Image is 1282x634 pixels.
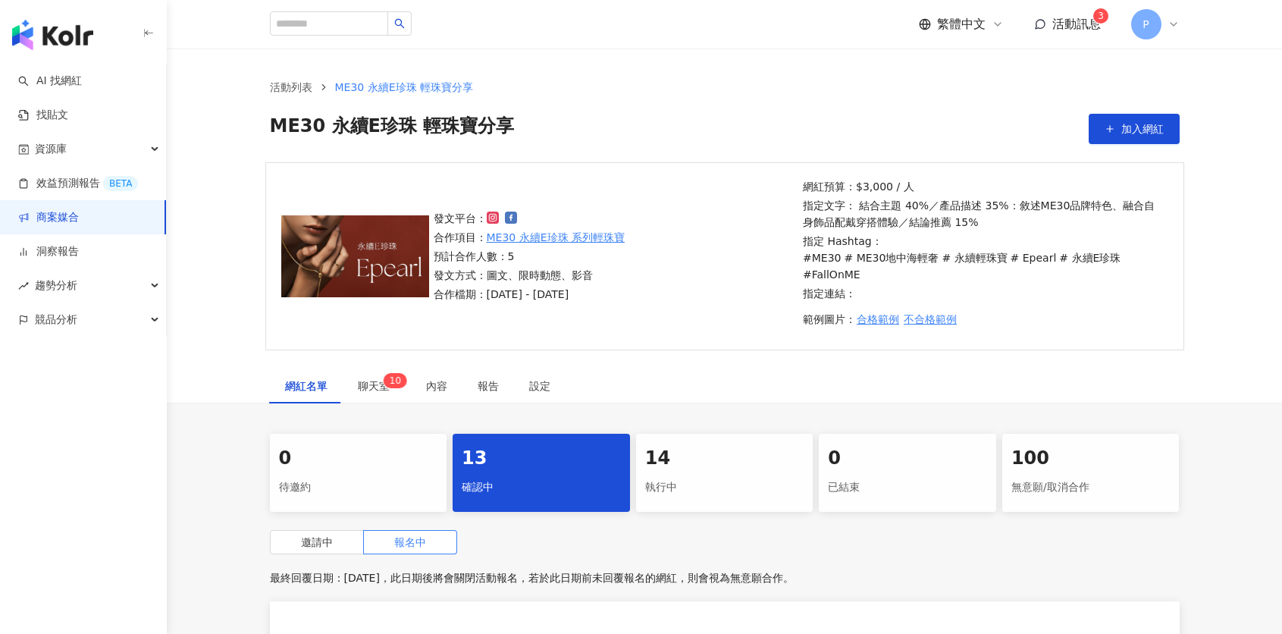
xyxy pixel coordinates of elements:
span: 繁體中文 [937,16,986,33]
span: rise [18,281,29,291]
p: 合作項目： [434,229,625,246]
p: 指定連結： [803,285,1164,302]
div: 100 [1011,446,1171,472]
div: 13 [462,446,621,472]
p: # 永續輕珠寶 [942,250,1007,266]
button: 加入網紅 [1089,114,1180,144]
p: 範例圖片： [803,304,1164,334]
span: 邀請中 [301,536,333,548]
p: #FallOnME [803,266,860,283]
a: searchAI 找網紅 [18,74,82,89]
span: ME30 永續E珍珠 輕珠寶分享 [335,81,474,93]
span: 資源庫 [35,132,67,166]
div: 待邀約 [279,475,438,501]
span: 競品分析 [35,303,77,337]
img: logo [12,20,93,50]
p: 發文平台： [434,210,625,227]
div: 設定 [529,378,550,394]
a: 效益預測報告BETA [18,176,138,191]
span: 活動訊息 [1052,17,1101,31]
a: 洞察報告 [18,244,79,259]
p: # 永續E珍珠 [1059,250,1121,266]
div: 0 [279,446,438,472]
div: 0 [828,446,987,472]
span: P [1143,16,1149,33]
span: 趨勢分析 [35,268,77,303]
div: 內容 [426,378,447,394]
a: 活動列表 [267,79,315,96]
div: 報告 [478,378,499,394]
span: 不合格範例 [904,313,957,325]
p: 指定 Hashtag： [803,233,1164,283]
span: 1 [390,375,396,386]
p: # Epearl [1011,250,1057,266]
span: 3 [1098,11,1104,21]
a: 商案媒合 [18,210,79,225]
div: 執行中 [645,475,804,501]
span: 0 [396,375,402,386]
span: 報名中 [394,536,426,548]
span: 合格範例 [857,313,899,325]
div: 無意願/取消合作 [1011,475,1171,501]
span: 加入網紅 [1121,123,1164,135]
span: 聊天室 [358,381,396,391]
a: ME30 永續E珍珠 系列輕珠寶 [487,229,625,246]
a: 找貼文 [18,108,68,123]
p: 指定文字： 結合主題 40%／產品描述 35%：敘述ME30品牌特色、融合自身飾品配戴穿搭體驗／結論推薦 15% [803,197,1164,231]
span: search [394,18,405,29]
div: 已結束 [828,475,987,501]
p: #ME30 [803,250,841,266]
sup: 10 [384,373,407,388]
div: 確認中 [462,475,621,501]
span: ME30 永續E珍珠 輕珠寶分享 [270,114,515,144]
div: 網紅名單 [285,378,328,394]
p: 預計合作人數：5 [434,248,625,265]
sup: 3 [1093,8,1108,24]
p: 網紅預算：$3,000 / 人 [803,178,1164,195]
div: 14 [645,446,804,472]
img: ME30 永續E珍珠 系列輕珠寶 [281,215,429,297]
button: 不合格範例 [903,304,958,334]
p: 發文方式：圖文、限時動態、影音 [434,267,625,284]
button: 合格範例 [856,304,900,334]
p: # ME30地中海輕奢 [844,250,939,266]
p: 合作檔期：[DATE] - [DATE] [434,286,625,303]
p: 最終回覆日期：[DATE]，此日期後將會關閉活動報名，若於此日期前未回覆報名的網紅，則會視為無意願合作。 [270,567,1180,589]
